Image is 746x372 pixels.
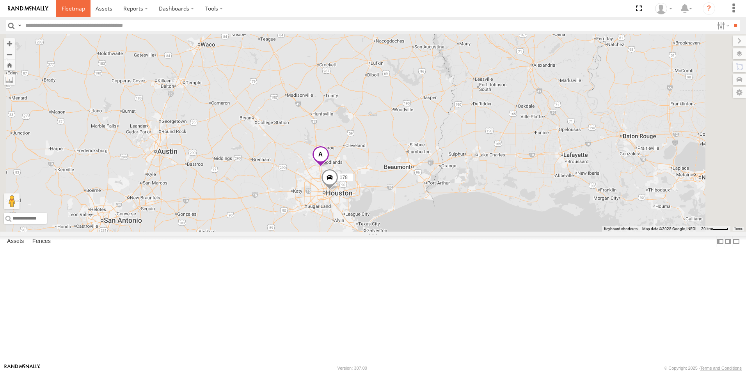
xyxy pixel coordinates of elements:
div: © Copyright 2025 - [664,366,742,370]
label: Assets [3,236,28,247]
a: Visit our Website [4,364,40,372]
label: Search Filter Options [714,20,731,31]
label: Fences [28,236,55,247]
button: Zoom in [4,38,15,49]
label: Dock Summary Table to the Left [716,236,724,247]
label: Measure [4,74,15,85]
button: Keyboard shortcuts [604,226,638,232]
button: Zoom Home [4,60,15,70]
span: 20 km [701,227,712,231]
label: Hide Summary Table [732,236,740,247]
img: rand-logo.svg [8,6,48,11]
label: Map Settings [733,87,746,98]
button: Drag Pegman onto the map to open Street View [4,193,20,209]
label: Dock Summary Table to the Right [724,236,732,247]
a: Terms (opens in new tab) [734,227,742,230]
button: Zoom out [4,49,15,60]
i: ? [703,2,715,15]
span: 178 [340,175,348,180]
a: Terms and Conditions [700,366,742,370]
div: Version: 307.00 [337,366,367,370]
button: Map Scale: 20 km per 37 pixels [699,226,730,232]
label: Search Query [16,20,23,31]
span: Map data ©2025 Google, INEGI [642,227,696,231]
div: Keith Washburn [652,3,675,14]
